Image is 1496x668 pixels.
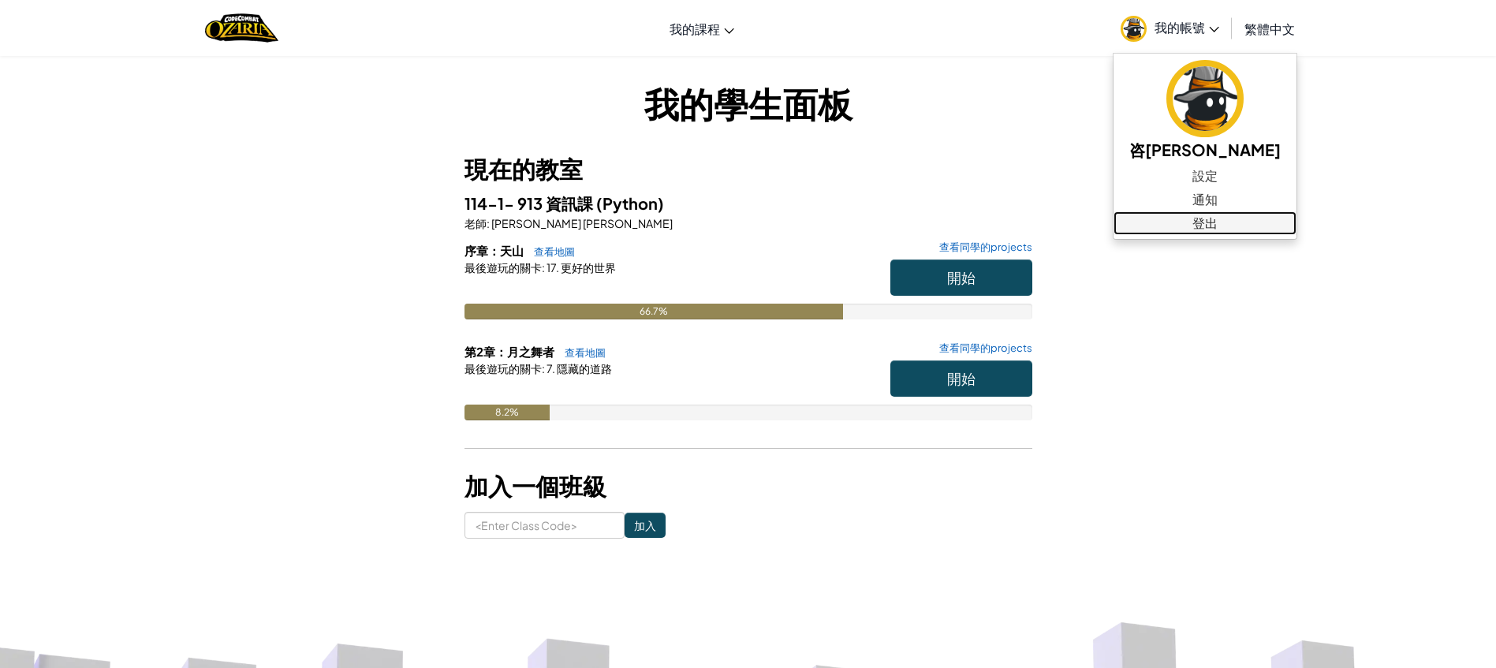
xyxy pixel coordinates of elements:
[205,12,278,44] img: Home
[1114,188,1296,211] a: 通知
[205,12,278,44] a: Ozaria by CodeCombat logo
[464,216,487,230] span: 老師
[1114,211,1296,235] a: 登出
[557,346,606,359] a: 查看地圖
[464,304,843,319] div: 66.7%
[1155,19,1219,35] span: 我的帳號
[931,242,1032,252] a: 查看同學的projects
[670,21,720,37] span: 我的課程
[947,268,976,286] span: 開始
[464,243,526,258] span: 序章：天山
[625,513,666,538] input: 加入
[490,216,673,230] span: [PERSON_NAME] [PERSON_NAME]
[545,361,555,375] span: 7.
[464,512,625,539] input: <Enter Class Code>
[947,369,976,387] span: 開始
[1121,16,1147,42] img: avatar
[464,344,557,359] span: 第2章：月之舞者
[890,259,1032,296] button: 開始
[931,343,1032,353] a: 查看同學的projects
[1113,3,1227,53] a: 我的帳號
[555,361,612,375] span: 隱藏的道路
[1237,7,1303,50] a: 繁體中文
[545,260,559,274] span: 17.
[464,260,542,274] span: 最後遊玩的關卡
[526,245,575,258] a: 查看地圖
[890,360,1032,397] button: 開始
[1129,137,1281,162] h5: 咨[PERSON_NAME]
[487,216,490,230] span: :
[464,468,1032,504] h3: 加入一個班級
[1114,164,1296,188] a: 設定
[464,79,1032,128] h1: 我的學生面板
[464,193,596,213] span: 114-1- 913 資訊課
[1192,190,1218,209] span: 通知
[542,260,545,274] span: :
[542,361,545,375] span: :
[662,7,742,50] a: 我的課程
[1166,60,1244,137] img: avatar
[559,260,616,274] span: 更好的世界
[596,193,664,213] span: (Python)
[464,151,1032,187] h3: 現在的教室
[464,361,542,375] span: 最後遊玩的關卡
[464,405,550,420] div: 8.2%
[1114,58,1296,164] a: 咨[PERSON_NAME]
[1244,21,1295,37] span: 繁體中文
